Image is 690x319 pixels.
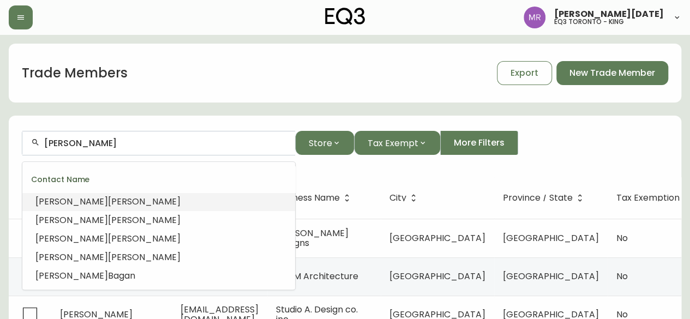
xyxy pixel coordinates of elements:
div: Contact Name [22,166,295,192]
span: City [389,193,421,203]
button: Tax Exempt [354,131,440,155]
h5: eq3 toronto - king [554,19,624,25]
span: Store [309,136,332,150]
img: 433a7fc21d7050a523c0a08e44de74d9 [524,7,545,28]
span: Business Name [276,193,354,203]
span: Export [511,67,538,79]
span: [PERSON_NAME] [35,195,108,208]
span: [PERSON_NAME] [35,232,108,245]
span: No [616,270,628,282]
button: Store [295,131,354,155]
span: [PERSON_NAME] [35,214,108,226]
span: [GEOGRAPHIC_DATA] [389,232,485,244]
span: New Trade Member [569,67,655,79]
span: [GEOGRAPHIC_DATA] [503,232,599,244]
span: Tax Exemption [616,195,680,201]
div: Contact Email [22,285,295,311]
span: [PERSON_NAME] [108,195,181,208]
span: More Filters [454,137,505,149]
button: New Trade Member [556,61,668,85]
span: [PERSON_NAME] [35,269,108,282]
span: [PERSON_NAME][DATE] [554,10,664,19]
span: [PERSON_NAME] [108,251,181,263]
img: logo [325,8,365,25]
span: [PERSON_NAME] Designs [276,227,349,249]
span: Province / State [503,195,573,201]
span: [PERSON_NAME] [108,214,181,226]
span: Business Name [276,195,340,201]
span: No [616,232,628,244]
span: City [389,195,406,201]
span: [PERSON_NAME] [108,232,181,245]
span: [GEOGRAPHIC_DATA] [503,270,599,282]
span: [PERSON_NAME] [35,251,108,263]
input: Search [44,138,286,148]
span: Bagan [108,269,135,282]
span: Tax Exempt [368,136,418,150]
span: STGM Architecture [276,270,358,282]
button: More Filters [440,131,518,155]
span: Province / State [503,193,587,203]
button: Export [497,61,552,85]
span: [GEOGRAPHIC_DATA] [389,270,485,282]
h1: Trade Members [22,64,128,82]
